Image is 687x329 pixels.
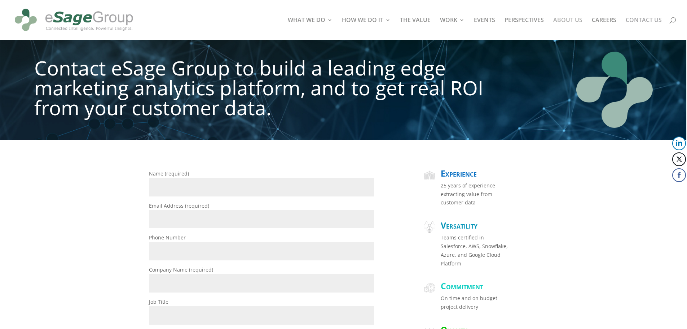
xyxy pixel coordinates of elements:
p: 25 years of experience extracting value from customer data [441,181,510,207]
a: CONTACT US [626,17,662,40]
a: ABOUT US [553,17,582,40]
label: Name (required) [149,170,374,191]
span: Commitment [441,280,483,292]
a: WHAT WE DO [288,17,333,40]
label: Job Title [149,298,374,319]
label: Company Name (required) [149,266,374,287]
a: HOW WE DO IT [342,17,391,40]
button: LinkedIn Share [672,137,686,150]
input: Email Address (required) [149,210,374,228]
a: CAREERS [592,17,616,40]
a: THE VALUE [400,17,431,40]
p: Teams certified in Salesforce, AWS, Snowflake, Azure, and Google Cloud Platform [441,233,510,268]
label: Email Address (required) [149,202,374,223]
input: Company Name (required) [149,274,374,293]
input: Name (required) [149,178,374,196]
span: Experience [441,168,477,179]
a: PERSPECTIVES [505,17,544,40]
span: Versatility [441,220,477,231]
input: Job Title [149,306,374,325]
a: WORK [440,17,464,40]
label: Phone Number [149,234,374,255]
button: Facebook Share [672,168,686,182]
input: Phone Number [149,242,374,260]
p: On time and on budget project delivery [441,294,510,311]
button: Twitter Share [672,152,686,166]
img: eSage Group [12,3,136,37]
a: EVENTS [474,17,495,40]
h1: Contact eSage Group to build a leading edge marketing analytics platform, and to get real ROI fro... [34,58,522,127]
p: , [34,49,522,58]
